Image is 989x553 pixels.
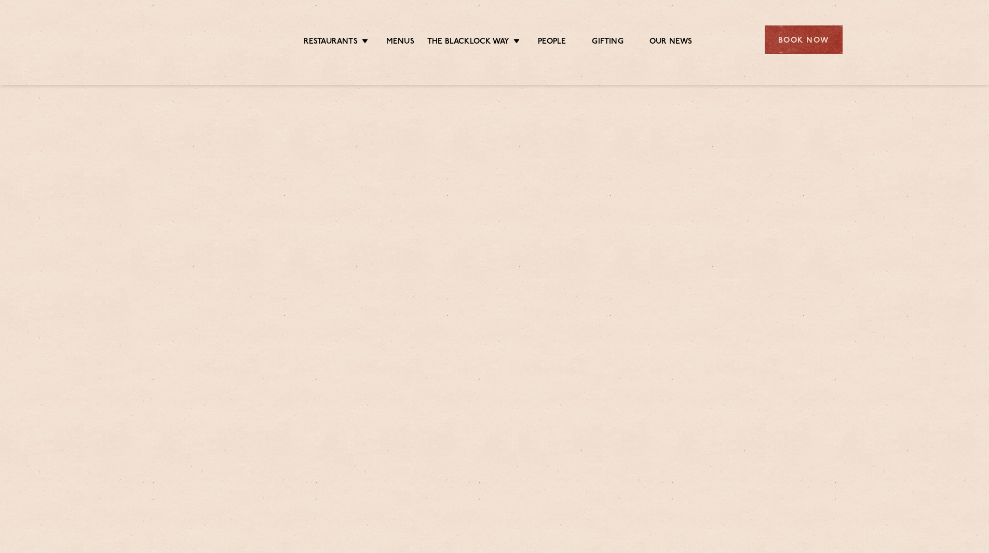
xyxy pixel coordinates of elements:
a: Gifting [592,37,623,48]
a: The Blacklock Way [427,37,509,48]
div: Book Now [765,25,843,54]
a: People [538,37,566,48]
a: Menus [386,37,414,48]
img: svg%3E [147,10,237,70]
a: Our News [649,37,693,48]
a: Restaurants [304,37,358,48]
